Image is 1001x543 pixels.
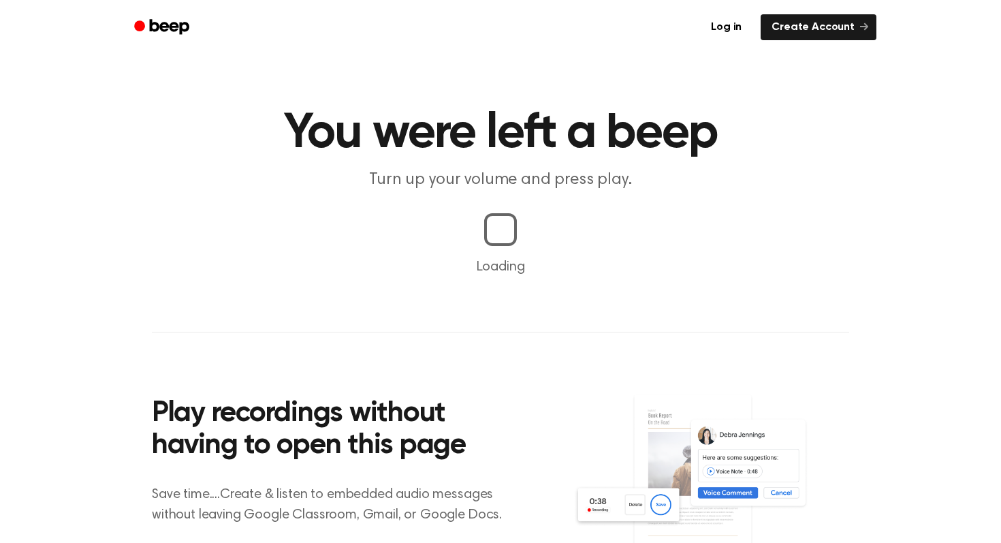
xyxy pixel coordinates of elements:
[239,169,762,191] p: Turn up your volume and press play.
[16,257,985,277] p: Loading
[152,398,519,463] h2: Play recordings without having to open this page
[152,484,519,525] p: Save time....Create & listen to embedded audio messages without leaving Google Classroom, Gmail, ...
[761,14,876,40] a: Create Account
[152,109,849,158] h1: You were left a beep
[700,14,752,40] a: Log in
[125,14,202,41] a: Beep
